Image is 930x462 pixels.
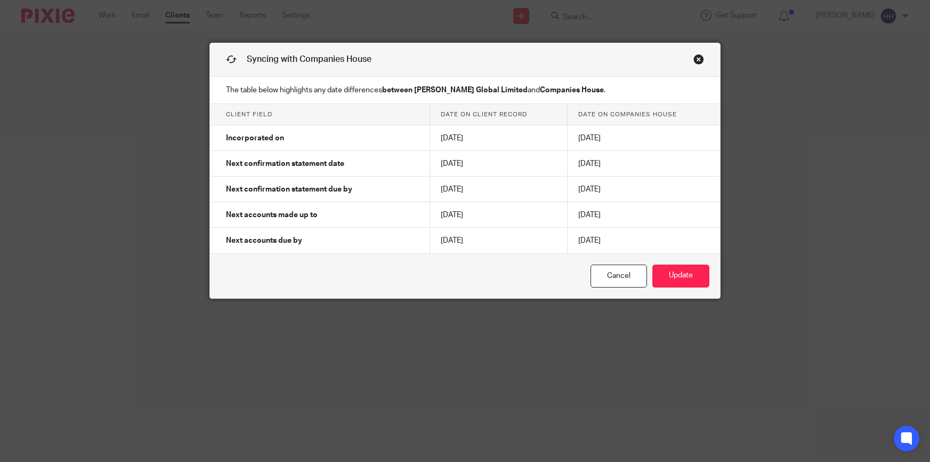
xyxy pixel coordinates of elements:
[382,86,528,94] strong: between [PERSON_NAME] Global Limited
[247,55,371,63] span: Syncing with Companies House
[210,125,430,151] td: Incorporated on
[568,228,721,253] td: [DATE]
[210,151,430,177] td: Next confirmation statement date
[430,202,568,228] td: [DATE]
[568,177,721,202] td: [DATE]
[430,151,568,177] td: [DATE]
[540,86,604,94] strong: Companies House
[210,77,721,104] p: The table below highlights any date differences and .
[430,104,568,125] th: Date on client record
[693,54,704,68] a: Close this dialog window
[568,104,721,125] th: Date on Companies House
[591,265,647,288] a: Cancel
[430,125,568,151] td: [DATE]
[210,202,430,228] td: Next accounts made up to
[430,177,568,202] td: [DATE]
[210,104,430,125] th: Client field
[652,265,709,288] button: Update
[210,177,430,202] td: Next confirmation statement due by
[210,228,430,253] td: Next accounts due by
[568,151,721,177] td: [DATE]
[568,125,721,151] td: [DATE]
[568,202,721,228] td: [DATE]
[430,228,568,253] td: [DATE]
